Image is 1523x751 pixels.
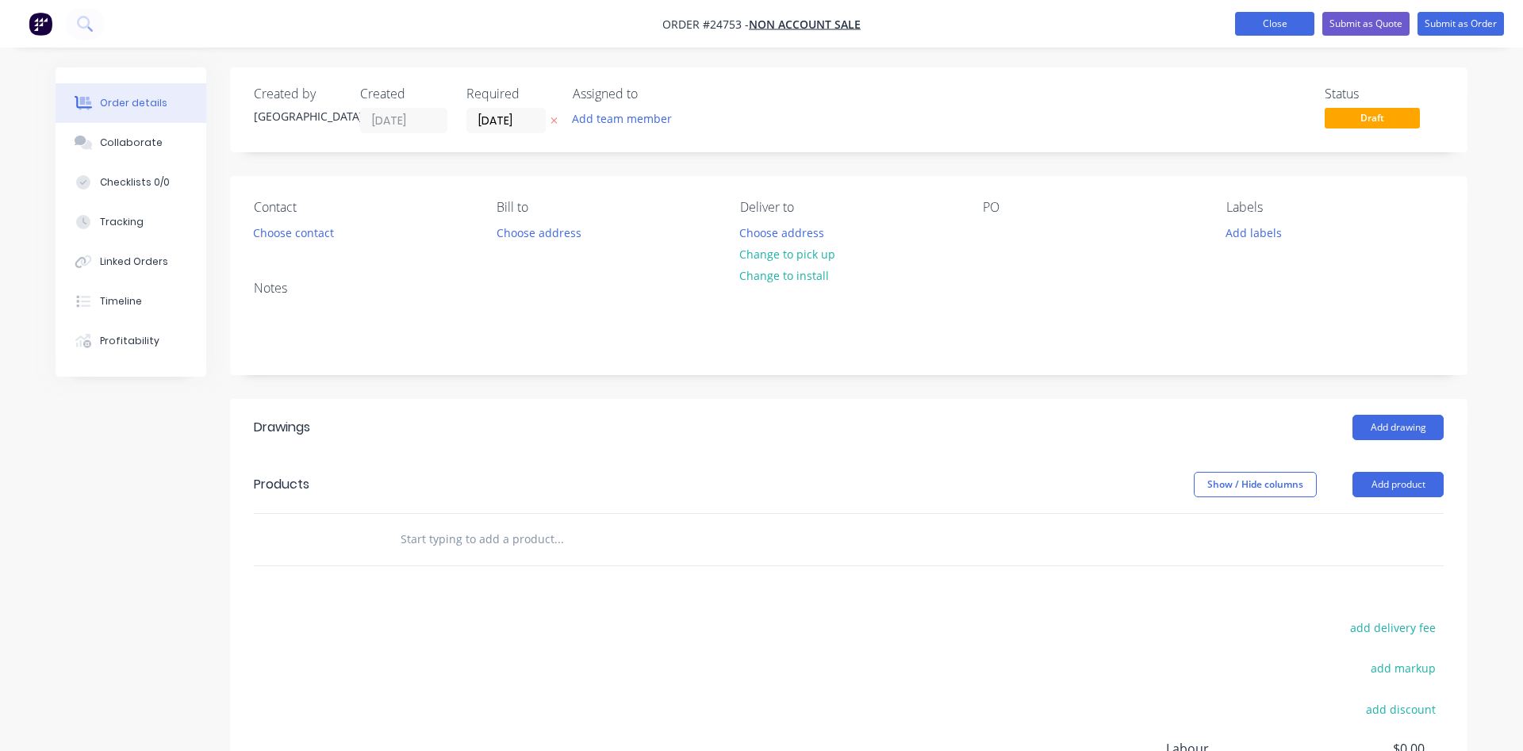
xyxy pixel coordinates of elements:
[1352,415,1444,440] button: Add drawing
[662,17,749,32] span: Order #24753 -
[56,282,206,321] button: Timeline
[573,108,681,129] button: Add team member
[56,202,206,242] button: Tracking
[245,221,343,243] button: Choose contact
[360,86,447,102] div: Created
[100,255,168,269] div: Linked Orders
[749,17,861,32] a: NON ACCOUNT SALE
[1418,12,1504,36] button: Submit as Order
[1226,200,1444,215] div: Labels
[56,321,206,361] button: Profitability
[56,163,206,202] button: Checklists 0/0
[254,418,310,437] div: Drawings
[100,334,159,348] div: Profitability
[1352,472,1444,497] button: Add product
[1341,617,1444,638] button: add delivery fee
[100,294,142,308] div: Timeline
[254,281,1444,296] div: Notes
[466,86,554,102] div: Required
[488,221,589,243] button: Choose address
[731,265,838,286] button: Change to install
[254,200,471,215] div: Contact
[100,215,144,229] div: Tracking
[1322,12,1410,36] button: Submit as Quote
[56,83,206,123] button: Order details
[254,475,309,494] div: Products
[983,200,1200,215] div: PO
[1357,698,1444,719] button: add discount
[400,523,717,555] input: Start typing to add a product...
[56,242,206,282] button: Linked Orders
[56,123,206,163] button: Collaborate
[740,200,957,215] div: Deliver to
[1194,472,1317,497] button: Show / Hide columns
[1325,86,1444,102] div: Status
[564,108,681,129] button: Add team member
[731,221,833,243] button: Choose address
[29,12,52,36] img: Factory
[254,86,341,102] div: Created by
[100,96,167,110] div: Order details
[1217,221,1290,243] button: Add labels
[100,136,163,150] div: Collaborate
[731,243,844,265] button: Change to pick up
[254,108,341,125] div: [GEOGRAPHIC_DATA]
[573,86,731,102] div: Assigned to
[1362,657,1444,679] button: add markup
[1235,12,1314,36] button: Close
[100,175,170,190] div: Checklists 0/0
[497,200,714,215] div: Bill to
[1325,108,1420,128] span: Draft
